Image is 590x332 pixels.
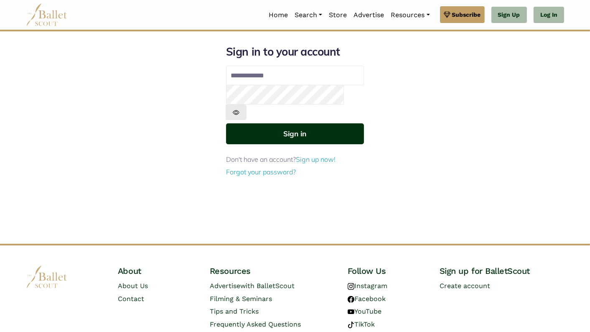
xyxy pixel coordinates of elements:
a: YouTube [348,307,381,315]
span: with BalletScout [240,282,295,290]
span: Subscribe [452,10,481,19]
a: Contact [118,295,144,303]
img: tiktok logo [348,322,354,328]
a: Log In [534,7,564,23]
a: Search [291,6,326,24]
a: Filming & Seminars [210,295,272,303]
img: facebook logo [348,296,354,303]
img: gem.svg [444,10,450,19]
a: Resources [387,6,433,24]
h1: Sign in to your account [226,45,364,59]
img: instagram logo [348,283,354,290]
h4: Follow Us [348,266,426,276]
button: Sign in [226,123,364,144]
img: youtube logo [348,309,354,315]
a: About Us [118,282,148,290]
a: Sign Up [491,7,527,23]
a: Advertisewith BalletScout [210,282,295,290]
a: Forgot your password? [226,168,296,176]
a: Frequently Asked Questions [210,320,301,328]
h4: Resources [210,266,334,276]
a: Tips and Tricks [210,307,259,315]
a: Sign up now! [296,155,336,163]
a: Facebook [348,295,386,303]
a: TikTok [348,320,375,328]
a: Subscribe [440,6,485,23]
a: Store [326,6,350,24]
h4: Sign up for BalletScout [440,266,564,276]
p: Don't have an account? [226,154,364,165]
img: logo [26,266,68,289]
h4: About [118,266,196,276]
a: Home [265,6,291,24]
a: Advertise [350,6,387,24]
a: Create account [440,282,490,290]
a: Instagram [348,282,387,290]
